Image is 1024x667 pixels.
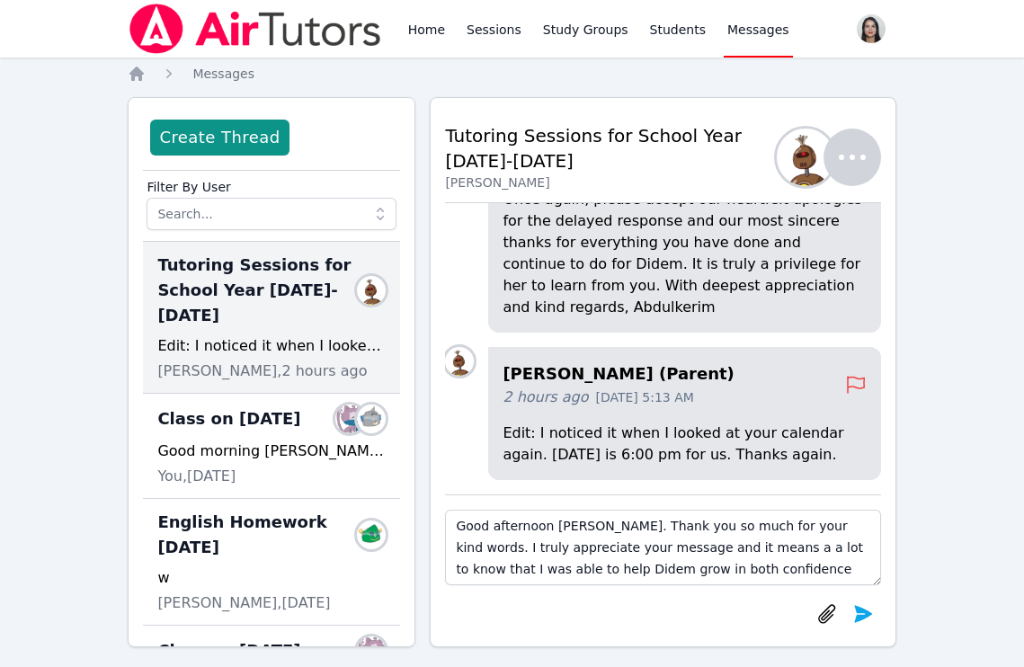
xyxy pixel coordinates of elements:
[157,335,386,357] div: Edit: I noticed it when I looked at your calendar again. [DATE] is 6:00 pm for us. Thanks again.
[357,405,386,433] img: Alexey Tumanov
[147,171,396,198] label: Filter By User
[357,520,386,549] img: Yukito Wakasugi
[192,67,254,81] span: Messages
[157,406,300,431] span: Class on [DATE]
[777,129,834,186] img: Abdulkerim Tas
[157,440,386,462] div: Good morning [PERSON_NAME]. I hope you’re doing well. I noticed you canceled [DATE] session. You ...
[445,173,787,191] div: [PERSON_NAME]
[157,638,300,663] span: Class on [DATE]
[157,510,364,560] span: English Homework [DATE]
[727,21,789,39] span: Messages
[192,65,254,83] a: Messages
[445,510,880,585] textarea: Good afternoon [PERSON_NAME]. Thank you so much for your kind words. I truly appreciate your mess...
[157,567,386,589] div: w
[357,636,386,665] img: Varvara Tumanova
[445,347,474,376] img: Abdulkerim Tas
[157,592,330,614] span: [PERSON_NAME], [DATE]
[503,361,844,387] h4: [PERSON_NAME] (Parent)
[128,65,895,83] nav: Breadcrumb
[143,242,400,394] div: Tutoring Sessions for School Year [DATE]-[DATE]Abdulkerim TasEdit: I noticed it when I looked at ...
[143,499,400,626] div: English Homework [DATE]Yukito Wakasugiw[PERSON_NAME],[DATE]
[503,422,866,466] p: Edit: I noticed it when I looked at your calendar again. [DATE] is 6:00 pm for us. Thanks again.
[788,129,881,186] button: Abdulkerim Tas
[150,120,289,156] button: Create Thread
[445,123,787,173] h2: Tutoring Sessions for School Year [DATE]-[DATE]
[157,466,236,487] span: You, [DATE]
[147,198,396,230] input: Search...
[157,253,364,328] span: Tutoring Sessions for School Year [DATE]-[DATE]
[503,387,588,408] span: 2 hours ago
[335,405,364,433] img: Varvara Tumanova
[128,4,382,54] img: Air Tutors
[595,388,693,406] span: [DATE] 5:13 AM
[143,394,400,499] div: Class on [DATE]Varvara TumanovaAlexey TumanovGood morning [PERSON_NAME]. I hope you’re doing well...
[157,360,367,382] span: [PERSON_NAME], 2 hours ago
[357,276,386,305] img: Abdulkerim Tas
